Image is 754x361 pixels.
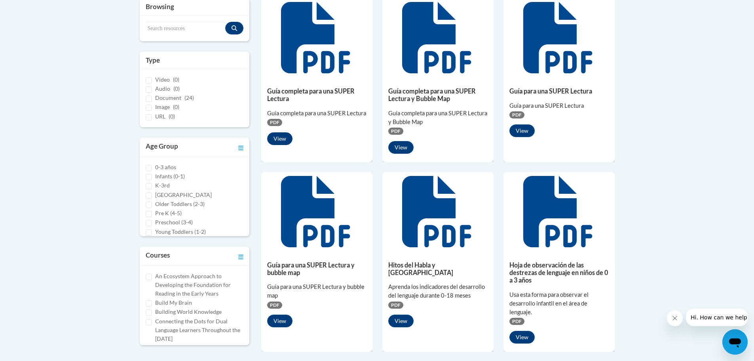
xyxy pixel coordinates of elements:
[155,163,176,172] label: 0-3 años
[155,113,165,120] span: URL
[146,22,226,35] input: Search resources
[686,309,748,326] iframe: Message from company
[155,317,244,343] label: Connecting the Dots for Dual Language Learners Throughout the [DATE]
[169,113,175,120] span: (0)
[267,132,292,145] button: View
[388,261,488,277] h5: Hitos del Habla y [GEOGRAPHIC_DATA]
[155,209,182,218] label: Pre K (4-5)
[388,87,488,103] h5: Guía completa para una SUPER Lectura y Bubble Map
[225,22,243,34] button: Search resources
[388,283,488,300] div: Aprenda los indicadores del desarrollo del lenguaje durante 0-18 meses
[146,250,170,262] h3: Courses
[509,87,609,95] h5: Guía para una SUPER Lectura
[722,329,748,355] iframe: Button to launch messaging window
[509,290,609,317] div: Usa esta forma para observar el desarrollo infantil en el área de lenguaje.
[173,76,179,83] span: (0)
[155,200,205,208] label: Older Toddlers (2-3)
[155,298,192,307] label: Build My Brain
[155,227,206,236] label: Young Toddlers (1-2)
[184,94,194,101] span: (24)
[509,101,609,110] div: Guía para una SUPER Lectura
[388,315,414,327] button: View
[267,119,282,126] span: PDF
[146,141,178,153] h3: Age Group
[267,109,367,118] div: Guía completa para una SUPER Lectura
[5,6,64,12] span: Hi. How can we help?
[267,302,282,309] span: PDF
[509,111,524,118] span: PDF
[155,76,170,83] span: Video
[667,310,683,326] iframe: Close message
[509,261,609,284] h5: Hoja de observación de las destrezas de lenguaje en niños de 0 a 3 años
[155,308,222,316] label: Building World Knowledge
[155,272,244,298] label: An Ecosystem Approach to Developing the Foundation for Reading in the Early Years
[155,181,170,190] label: K-3rd
[155,172,185,181] label: Infants (0-1)
[267,315,292,327] button: View
[173,85,180,92] span: (0)
[267,283,367,300] div: Guía para una SUPER Lectura y bubble map
[388,128,403,135] span: PDF
[267,261,367,277] h5: Guía para una SUPER Lectura y bubble map
[509,331,535,344] button: View
[155,85,170,92] span: Audio
[155,191,212,199] label: [GEOGRAPHIC_DATA]
[509,318,524,325] span: PDF
[146,2,244,11] h3: Browsing
[509,124,535,137] button: View
[238,250,243,262] a: Toggle collapse
[146,55,244,65] h3: Type
[388,109,488,126] div: Guía completa para una SUPER Lectura y Bubble Map
[388,302,403,309] span: PDF
[238,141,243,153] a: Toggle collapse
[155,218,193,227] label: Preschool (3-4)
[267,87,367,103] h5: Guía completa para una SUPER Lectura
[173,103,179,110] span: (0)
[155,344,244,361] label: Cox Campus Structured Literacy Certificate Exam
[155,103,170,110] span: Image
[388,141,414,154] button: View
[155,94,181,101] span: Document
